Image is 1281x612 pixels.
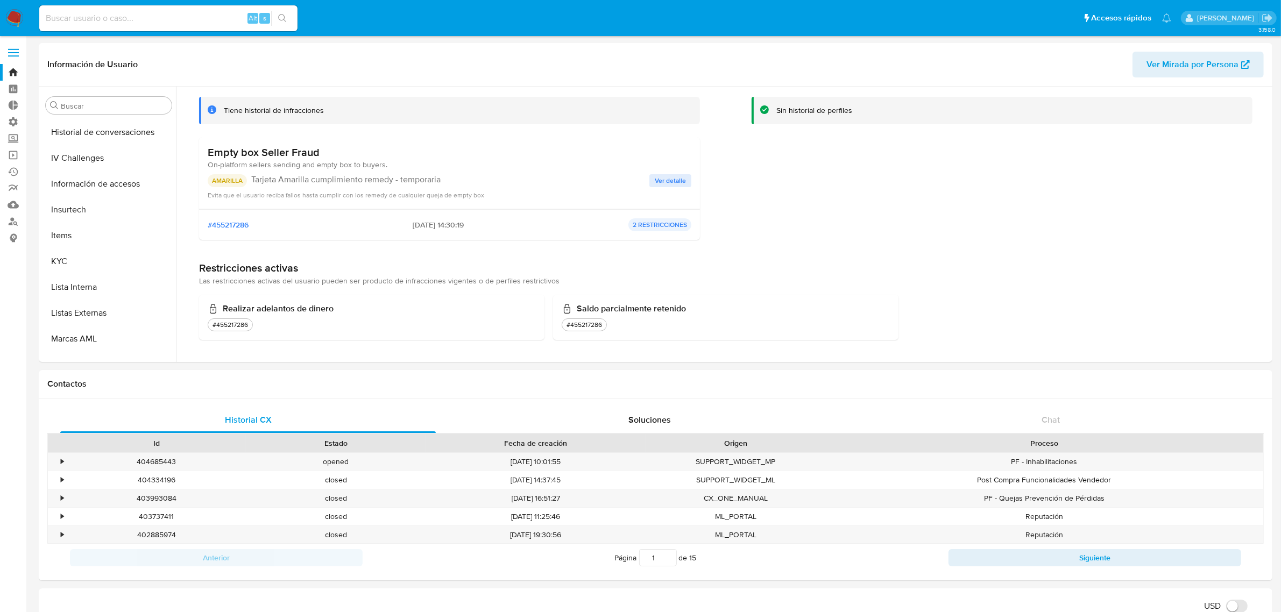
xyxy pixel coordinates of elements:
[825,526,1263,544] div: Reputación
[70,549,363,566] button: Anterior
[61,457,63,467] div: •
[246,508,425,525] div: closed
[61,493,63,503] div: •
[690,552,697,563] span: 15
[67,508,246,525] div: 403737411
[41,171,176,197] button: Información de accesos
[646,489,825,507] div: CX_ONE_MANUAL
[67,453,246,471] div: 404685443
[426,471,646,489] div: [DATE] 14:37:45
[67,489,246,507] div: 403993084
[41,119,176,145] button: Historial de conversaciones
[615,549,697,566] span: Página de
[646,471,825,489] div: SUPPORT_WIDGET_ML
[225,414,272,426] span: Historial CX
[426,526,646,544] div: [DATE] 19:30:56
[825,471,1263,489] div: Post Compra Funcionalidades Vendedor
[646,526,825,544] div: ML_PORTAL
[246,471,425,489] div: closed
[1133,52,1264,77] button: Ver Mirada por Persona
[61,475,63,485] div: •
[1042,414,1060,426] span: Chat
[253,438,417,449] div: Estado
[39,11,298,25] input: Buscar usuario o caso...
[41,223,176,248] button: Items
[67,526,246,544] div: 402885974
[271,11,293,26] button: search-icon
[74,438,238,449] div: Id
[654,438,818,449] div: Origen
[50,101,59,110] button: Buscar
[47,59,138,70] h1: Información de Usuario
[47,379,1264,389] h1: Contactos
[825,489,1263,507] div: PF - Quejas Prevención de Pérdidas
[61,511,63,522] div: •
[41,197,176,223] button: Insurtech
[1162,13,1171,23] a: Notificaciones
[263,13,266,23] span: s
[825,508,1263,525] div: Reputación
[426,489,646,507] div: [DATE] 16:51:27
[246,526,425,544] div: closed
[833,438,1256,449] div: Proceso
[67,471,246,489] div: 404334196
[949,549,1241,566] button: Siguiente
[41,352,176,378] button: Perfiles
[246,453,425,471] div: opened
[646,453,825,471] div: SUPPORT_WIDGET_MP
[1262,12,1273,24] a: Salir
[433,438,639,449] div: Fecha de creación
[825,453,1263,471] div: PF - Inhabilitaciones
[426,508,646,525] div: [DATE] 11:25:46
[1091,12,1151,24] span: Accesos rápidos
[426,453,646,471] div: [DATE] 10:01:55
[61,530,63,540] div: •
[41,248,176,274] button: KYC
[249,13,257,23] span: Alt
[1146,52,1238,77] span: Ver Mirada por Persona
[41,274,176,300] button: Lista Interna
[41,326,176,352] button: Marcas AML
[646,508,825,525] div: ML_PORTAL
[41,300,176,326] button: Listas Externas
[1197,13,1258,23] p: camila.baquero@mercadolibre.com.co
[61,101,167,111] input: Buscar
[628,414,671,426] span: Soluciones
[246,489,425,507] div: closed
[41,145,176,171] button: IV Challenges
